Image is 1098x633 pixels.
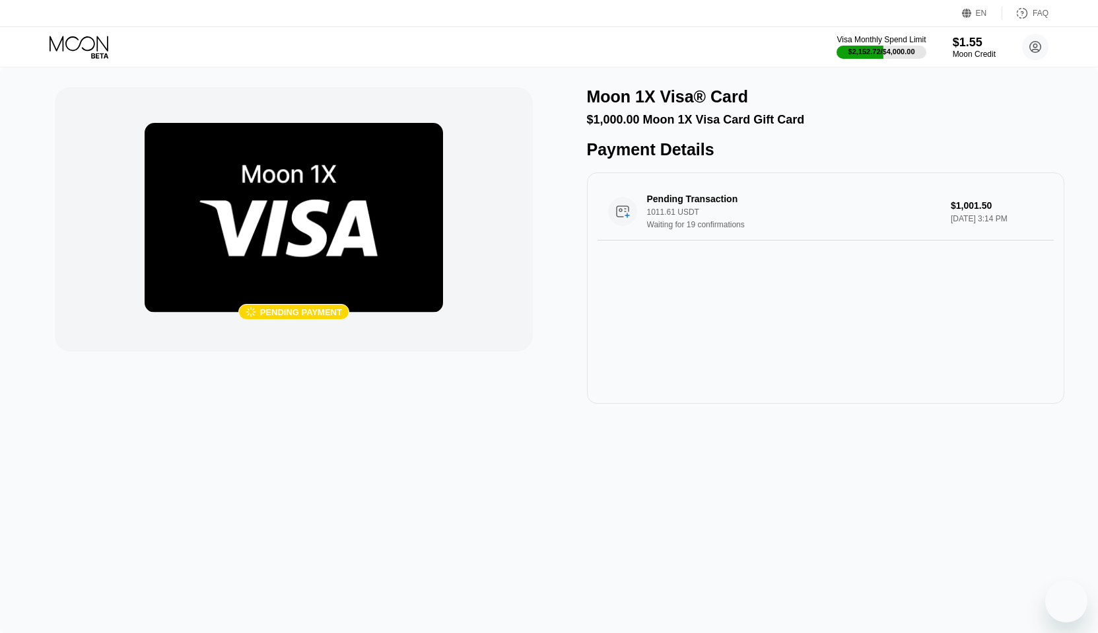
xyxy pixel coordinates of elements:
div: Waiting for 19 confirmations [647,220,946,229]
div: Visa Monthly Spend Limit$2,152.72/$4,000.00 [837,35,926,59]
div: 1011.61 USDT [647,207,946,217]
div: Payment Details [587,140,1064,159]
div:  [246,307,256,318]
div: $2,152.72 / $4,000.00 [848,48,915,56]
div: Pending payment [260,307,342,317]
div: [DATE] 3:14 PM [951,214,1043,223]
div: $1,001.50 [951,200,1043,211]
div: Moon 1X Visa® Card [587,87,748,106]
div: Visa Monthly Spend Limit [837,35,926,44]
div: Pending Transaction [647,194,925,204]
div: EN [962,7,1002,20]
div: FAQ [1033,9,1048,18]
div: Pending Transaction1011.61 USDTWaiting for 19 confirmations$1,001.50[DATE] 3:14 PM [598,183,1054,241]
div: Moon Credit [953,50,996,59]
iframe: Button to launch messaging window [1045,580,1087,622]
div: $1,000.00 Moon 1X Visa Card Gift Card [587,113,1064,127]
div: $1.55Moon Credit [953,36,996,59]
div: $1.55 [953,36,996,50]
div: FAQ [1002,7,1048,20]
div: EN [976,9,987,18]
